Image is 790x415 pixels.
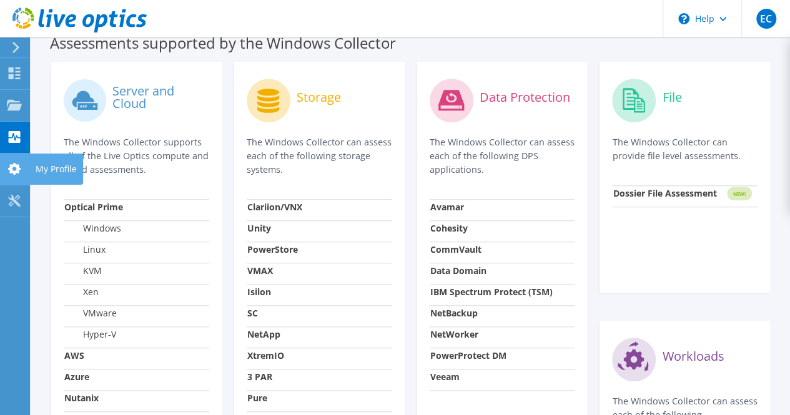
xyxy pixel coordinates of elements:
[733,190,746,197] tspan: NEW!
[64,328,116,341] label: Hyper-V
[247,265,273,276] strong: VMAX
[678,13,689,24] svg: \n
[247,392,267,404] strong: Pure
[64,371,89,383] strong: Azure
[297,91,341,104] label: Storage
[247,371,272,383] strong: 3 PAR
[64,265,102,277] label: KVM
[430,328,478,340] strong: NetWorker
[430,286,553,298] strong: IBM Spectrum Protect (TSM)
[64,307,117,320] label: VMware
[29,154,83,185] div: My Profile
[662,350,724,363] label: Workloads
[430,371,460,383] strong: Veeam
[64,286,99,298] label: Xen
[64,135,209,177] p: The Windows Collector supports all of the Live Optics compute and cloud assessments.
[756,9,776,29] span: EC
[64,349,84,361] strong: AWS
[662,91,681,104] label: File
[247,243,298,255] strong: PowerStore
[430,349,506,361] strong: PowerProtect DM
[247,201,302,213] strong: Clariion/VNX
[430,222,468,234] strong: Cohesity
[480,91,570,104] label: Data Protection
[64,392,99,404] strong: Nutanix
[64,243,106,256] label: Linux
[430,243,481,255] strong: CommVault
[247,307,258,319] strong: SC
[247,286,271,298] strong: Isilon
[430,307,478,319] strong: NetBackup
[430,265,486,276] strong: Data Domain
[430,201,464,213] strong: Avamar
[612,135,758,163] p: The Windows Collector can provide file level assessments.
[112,85,209,110] label: Server and Cloud
[50,37,396,49] label: Assessments supported by the Windows Collector
[247,222,271,234] strong: Unity
[430,135,575,177] p: The Windows Collector can assess each of the following DPS applications.
[64,201,123,213] strong: Optical Prime
[613,187,716,199] strong: Dossier File Assessment
[247,349,284,361] strong: XtremIO
[247,328,280,340] strong: NetApp
[247,135,392,177] p: The Windows Collector can assess each of the following storage systems.
[64,222,121,235] label: Windows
